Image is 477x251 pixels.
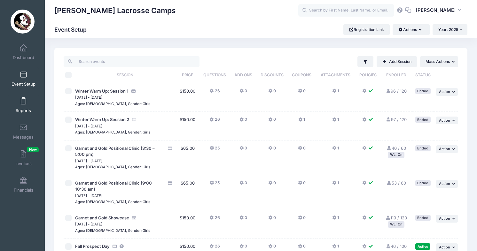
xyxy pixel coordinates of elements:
button: 0 [268,215,276,224]
button: 1 [332,180,339,189]
th: Discounts [256,67,288,83]
span: Discounts [261,72,284,77]
a: InvoicesNew [8,147,39,169]
small: [DATE] - [DATE] [75,124,102,128]
th: Status [412,67,434,83]
span: Policies [359,72,377,77]
button: 0 [268,180,276,189]
small: Ages: [DEMOGRAPHIC_DATA], Gender: Girls [75,165,150,169]
button: 0 [298,88,306,97]
a: Financials [8,173,39,196]
button: 0 [239,215,247,224]
div: Ended [415,145,431,151]
div: Ended [415,117,431,123]
th: Price [176,67,199,83]
button: 0 [298,215,306,224]
small: Ages: [DEMOGRAPHIC_DATA], Gender: Girls [75,200,150,204]
button: Action [436,88,458,96]
button: Mass Actions [420,56,458,67]
a: Dashboard [8,41,39,63]
i: Accepting Credit Card Payments [131,89,136,93]
span: New [27,147,39,152]
a: 119 / 120 [385,215,407,220]
a: 40 / 60 [387,146,406,151]
span: Reports [16,108,31,113]
a: 96 / 120 [386,88,407,94]
td: $65.00 [176,141,199,175]
a: 97 / 120 [386,117,407,122]
span: Winter Warm Up: Session 2 [75,117,129,122]
th: Add Ons [231,67,256,83]
div: Ended [415,88,431,94]
button: Action [436,117,458,124]
input: Search by First Name, Last Name, or Email... [298,4,394,17]
span: Winter Warm Up: Session 1 [75,88,129,94]
button: 1 [332,88,339,97]
th: Attachments [316,67,356,83]
span: Coupons [292,72,311,77]
span: Garnet and Gold Positional Clinic (3:30 – 5:00 pm) [75,146,155,157]
span: Messages [13,134,34,140]
small: [DATE] - [DATE] [75,159,102,163]
button: 0 [268,145,276,155]
a: Registration Link [343,24,390,35]
button: 25 [210,145,220,155]
button: 0 [239,145,247,155]
button: 0 [268,88,276,97]
button: Action [436,145,458,153]
small: Ages: [DEMOGRAPHIC_DATA], Gender: Girls [75,228,150,233]
td: $150.00 [176,210,199,239]
button: [PERSON_NAME] [411,3,467,18]
button: 0 [298,180,306,189]
i: Accepting Credit Card Payments [131,118,137,122]
span: Year: 2025 [438,27,458,32]
span: Invoices [15,161,32,166]
i: Accepting Credit Card Payments [168,181,173,185]
span: Action [439,118,450,123]
div: WL: On [388,152,404,158]
div: Active [415,243,430,249]
span: Dashboard [13,55,34,60]
span: Mass Actions [426,59,450,64]
a: Event Setup [8,67,39,90]
span: Event Setup [12,81,35,87]
button: 1 [332,117,339,126]
button: Action [436,243,458,251]
td: $65.00 [176,175,199,210]
span: Financials [14,187,33,193]
span: Garnet and Gold Showcase [75,215,129,220]
small: [DATE] - [DATE] [75,222,102,226]
button: 1 [298,117,305,126]
button: 1 [332,145,339,155]
span: Garnet and Gold Positional Clinic (9:00 - 10:30 am) [75,180,155,192]
div: Ended [415,215,431,221]
i: Accepting Credit Card Payments [131,216,137,220]
span: Action [439,181,450,186]
button: Year: 2025 [433,24,467,35]
span: Attachments [321,72,350,77]
th: Enrolled [380,67,412,83]
div: Ended [415,180,431,186]
button: Action [436,180,458,188]
th: Coupons [288,67,316,83]
span: Fall Prospect Day [75,244,110,249]
img: Sara Tisdale Lacrosse Camps [11,10,35,34]
span: Action [439,216,450,221]
button: 26 [209,88,220,97]
button: Actions [393,24,429,35]
i: Accepting Credit Card Payments [112,244,117,248]
small: Ages: [DEMOGRAPHIC_DATA], Gender: Girls [75,130,150,134]
small: [DATE] - [DATE] [75,194,102,198]
button: 26 [209,215,220,224]
button: 0 [298,145,306,155]
button: 0 [239,117,247,126]
h1: Event Setup [54,26,92,33]
button: Action [436,215,458,223]
a: Messages [8,120,39,143]
th: Session [74,67,176,83]
span: Add Ons [234,72,252,77]
span: Questions [203,72,226,77]
a: Reports [8,94,39,116]
a: Add Session [377,56,417,67]
td: $150.00 [176,83,199,112]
